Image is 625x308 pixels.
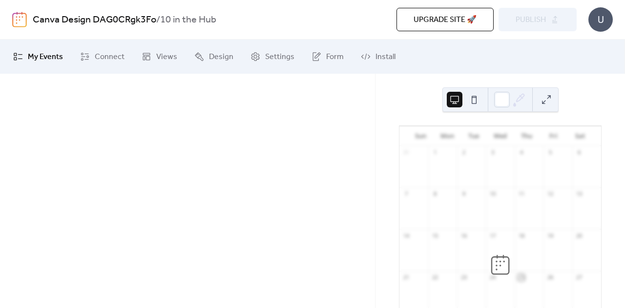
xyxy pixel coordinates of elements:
div: Thu [514,126,540,146]
div: U [588,7,613,32]
div: 26 [546,274,554,281]
span: Connect [95,51,125,63]
b: 10 in the Hub [160,11,216,29]
div: 23 [460,274,467,281]
div: 6 [575,149,583,156]
div: Fri [540,126,566,146]
a: Install [354,43,403,70]
div: 10 [489,190,496,198]
div: 15 [431,232,438,239]
span: Upgrade site 🚀 [414,14,477,26]
div: 1 [431,149,438,156]
a: Connect [73,43,132,70]
div: 4 [518,149,525,156]
a: Design [187,43,241,70]
div: Tue [460,126,487,146]
div: 3 [489,149,496,156]
span: Views [156,51,177,63]
div: 21 [402,274,410,281]
button: Upgrade site 🚀 [396,8,494,31]
div: 11 [518,190,525,198]
span: Settings [265,51,294,63]
div: 24 [489,274,496,281]
div: 27 [575,274,583,281]
div: Sat [567,126,593,146]
div: 12 [546,190,554,198]
span: Design [209,51,233,63]
div: Sun [407,126,434,146]
div: 7 [402,190,410,198]
div: 2 [460,149,467,156]
div: 31 [402,149,410,156]
div: Wed [487,126,513,146]
img: logo [12,12,27,27]
div: 18 [518,232,525,239]
b: / [156,11,160,29]
a: Canva Design DAG0CRgk3Fo [33,11,156,29]
div: 16 [460,232,467,239]
a: Settings [243,43,302,70]
div: 25 [518,274,525,281]
div: 5 [546,149,554,156]
a: Views [134,43,185,70]
div: 9 [460,190,467,198]
a: Form [304,43,351,70]
div: 19 [546,232,554,239]
div: 8 [431,190,438,198]
a: My Events [6,43,70,70]
div: 14 [402,232,410,239]
div: 20 [575,232,583,239]
div: 13 [575,190,583,198]
div: 22 [431,274,438,281]
span: Form [326,51,344,63]
div: Mon [434,126,460,146]
span: My Events [28,51,63,63]
div: 17 [489,232,496,239]
span: Install [375,51,396,63]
